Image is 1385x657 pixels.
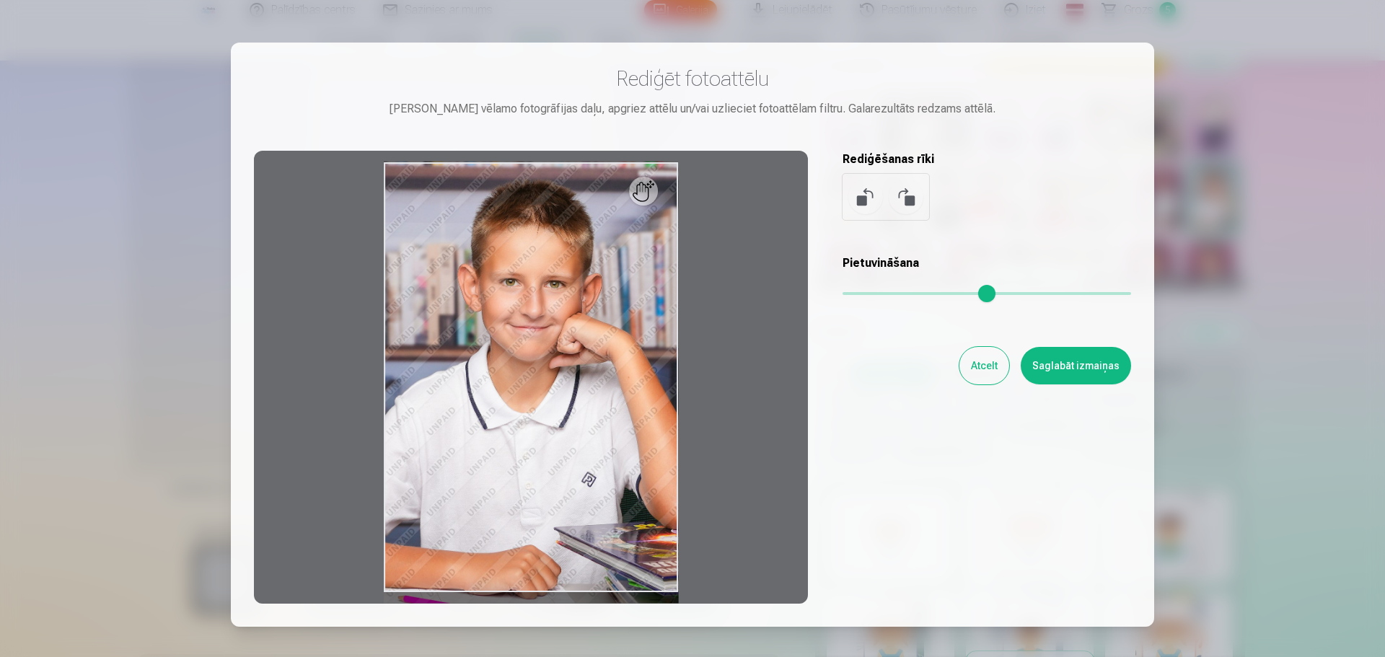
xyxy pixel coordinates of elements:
h3: Rediģēt fotoattēlu [254,66,1131,92]
h5: Pietuvināšana [843,255,1131,272]
button: Saglabāt izmaiņas [1021,347,1131,384]
button: Atcelt [959,347,1009,384]
div: [PERSON_NAME] vēlamo fotogrāfijas daļu, apgriez attēlu un/vai uzlieciet fotoattēlam filtru. Galar... [254,100,1131,118]
h5: Rediģēšanas rīki [843,151,1131,168]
